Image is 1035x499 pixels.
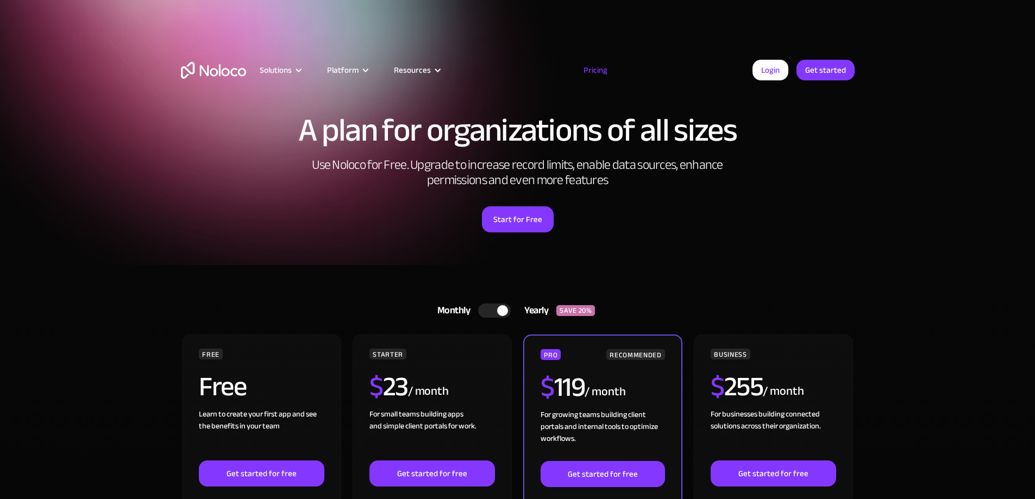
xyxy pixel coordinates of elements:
[711,408,836,460] div: For businesses building connected solutions across their organization. ‍
[327,63,359,77] div: Platform
[424,302,479,319] div: Monthly
[181,62,246,79] a: home
[796,60,855,80] a: Get started
[482,206,554,232] a: Start for Free
[199,408,324,460] div: Learn to create your first app and see the benefits in your team ‍
[199,460,324,487] a: Get started for free
[711,373,763,400] h2: 255
[570,63,621,77] a: Pricing
[541,374,585,401] h2: 119
[541,461,664,487] a: Get started for free
[369,408,494,460] div: For small teams building apps and simple client portals for work. ‍
[181,114,855,147] h1: A plan for organizations of all sizes
[260,63,292,77] div: Solutions
[199,373,246,400] h2: Free
[585,383,625,401] div: / month
[763,383,804,400] div: / month
[246,63,313,77] div: Solutions
[752,60,788,80] a: Login
[541,349,561,360] div: PRO
[369,373,408,400] h2: 23
[300,157,735,188] h2: Use Noloco for Free. Upgrade to increase record limits, enable data sources, enhance permissions ...
[394,63,431,77] div: Resources
[380,63,453,77] div: Resources
[313,63,380,77] div: Platform
[199,349,223,359] div: FREE
[711,361,724,412] span: $
[541,409,664,461] div: For growing teams building client portals and internal tools to optimize workflows.
[511,302,556,319] div: Yearly
[541,362,554,413] span: $
[711,460,836,487] a: Get started for free
[606,349,664,360] div: RECOMMENDED
[369,361,383,412] span: $
[369,349,406,359] div: STARTER
[711,349,750,359] div: BUSINESS
[556,305,595,316] div: SAVE 20%
[369,460,494,487] a: Get started for free
[408,383,449,400] div: / month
